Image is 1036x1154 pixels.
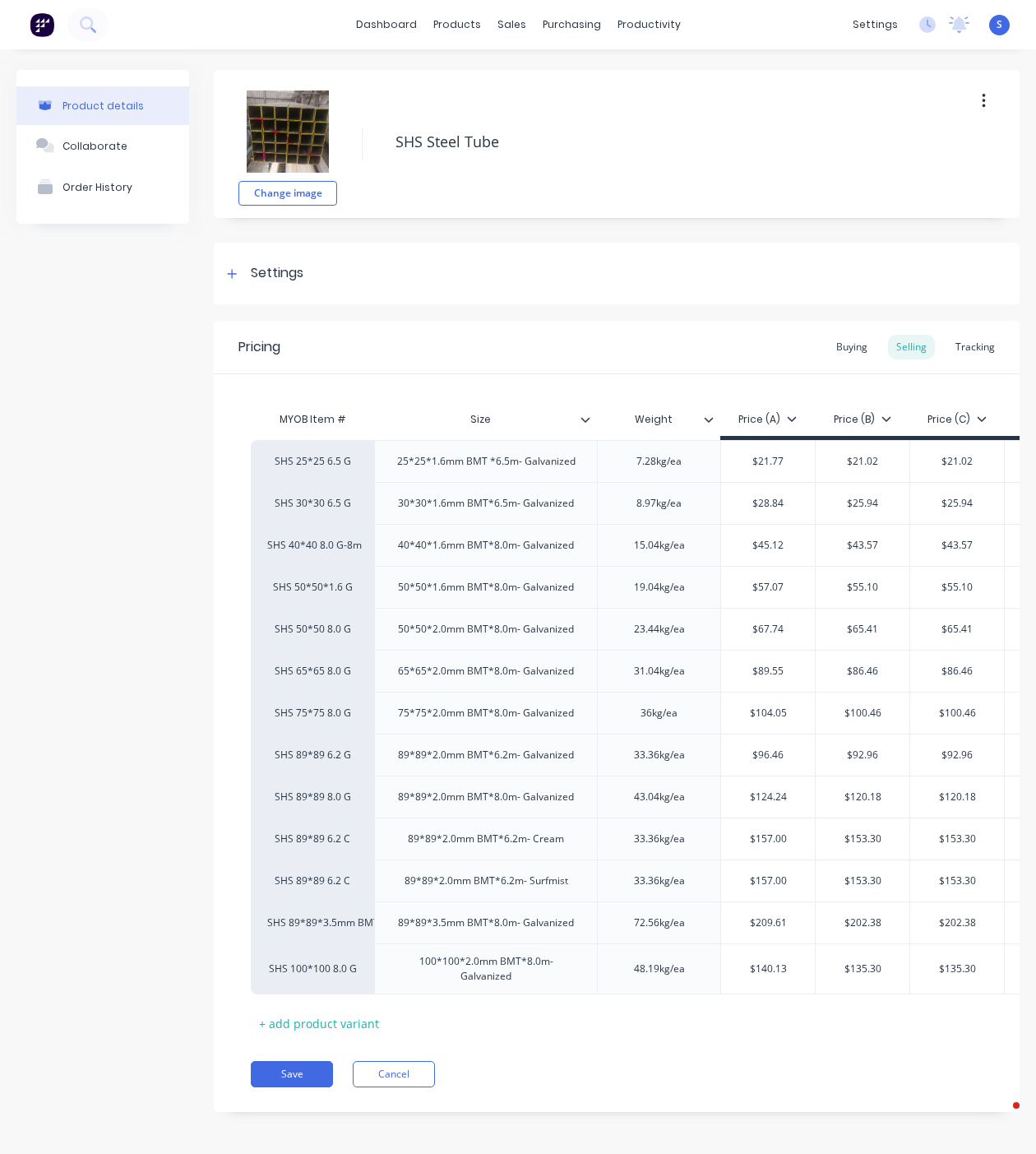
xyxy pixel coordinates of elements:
[62,100,144,112] div: Product details
[382,951,590,987] div: 100*100*2.0mm BMT*8.0m- Galvanized
[618,702,701,724] div: 36kg/ea
[251,1011,387,1036] div: + add product variant
[910,483,1004,524] div: $25.94
[385,786,587,808] div: 89*89*2.0mm BMT*8.0m- Galvanized
[888,335,935,359] div: Selling
[980,1098,1020,1138] iframe: Intercom live chat
[353,1061,435,1087] button: Cancel
[816,860,909,901] div: $153.30
[721,693,815,734] div: $104.05
[385,493,587,514] div: 30*30*1.6mm BMT*6.5m- Galvanized
[267,454,358,469] div: SHS 25*25 6.5 G
[618,577,701,598] div: 19.04kg/ea
[618,912,701,934] div: 72.56kg/ea
[534,12,609,37] div: purchasing
[721,902,815,943] div: $209.61
[489,12,534,37] div: sales
[618,958,701,980] div: 48.19kg/ea
[267,832,358,846] div: SHS 89*89 6.2 C
[267,874,358,888] div: SHS 89*89 6.2 C
[251,1061,333,1087] button: Save
[816,818,909,860] div: $153.30
[738,412,797,427] div: Price (A)
[721,525,815,566] div: $45.12
[910,525,1004,566] div: $43.57
[910,693,1004,734] div: $100.46
[267,706,358,721] div: SHS 75*75 8.0 G
[618,493,701,514] div: 8.97kg/ea
[816,483,909,524] div: $25.94
[267,915,358,930] div: SHS 89*89*3.5mm BMT 8.0 G
[721,735,815,776] div: $96.46
[348,12,425,37] a: dashboard
[267,748,358,762] div: SHS 89*89 6.2 G
[387,123,992,161] textarea: SHS Steel Tube
[816,651,909,692] div: $86.46
[816,948,909,989] div: $135.30
[385,702,587,724] div: 75*75*2.0mm BMT*8.0m- Galvanized
[618,535,701,556] div: 15.04kg/ea
[721,948,815,989] div: $140.13
[385,577,587,598] div: 50*50*1.6mm BMT*8.0m- Galvanized
[721,483,815,524] div: $28.84
[816,441,909,482] div: $21.02
[721,651,815,692] div: $89.55
[721,609,815,650] div: $67.74
[374,399,587,440] div: Size
[997,17,1002,32] span: S
[238,82,337,206] div: fileChange image
[395,828,577,850] div: 89*89*2.0mm BMT*6.2m- Cream
[816,567,909,608] div: $55.10
[251,403,374,436] div: MYOB Item #
[834,412,891,427] div: Price (B)
[267,790,358,804] div: SHS 89*89 8.0 G
[618,870,701,892] div: 33.36kg/ea
[597,403,720,436] div: Weight
[618,619,701,640] div: 23.44kg/ea
[947,335,1003,359] div: Tracking
[16,86,189,125] button: Product details
[267,580,358,595] div: SHS 50*50*1.6 G
[62,140,127,152] div: Collaborate
[844,12,906,37] div: settings
[927,412,987,427] div: Price (C)
[910,567,1004,608] div: $55.10
[910,860,1004,901] div: $153.30
[816,693,909,734] div: $100.46
[910,735,1004,776] div: $92.96
[238,181,337,206] button: Change image
[238,337,280,357] div: Pricing
[618,786,701,808] div: 43.04kg/ea
[385,912,587,934] div: 89*89*3.5mm BMT*8.0m- Galvanized
[816,902,909,943] div: $202.38
[385,619,587,640] div: 50*50*2.0mm BMT*8.0m- Galvanized
[597,399,710,440] div: Weight
[385,535,587,556] div: 40*40*1.6mm BMT*8.0m- Galvanized
[16,166,189,207] button: Order History
[910,651,1004,692] div: $86.46
[618,660,701,682] div: 31.04kg/ea
[910,818,1004,860] div: $153.30
[30,12,54,37] img: Factory
[385,660,587,682] div: 65*65*2.0mm BMT*8.0m- Galvanized
[391,870,581,892] div: 89*89*2.0mm BMT*6.2m- Surfmist
[267,538,358,553] div: SHS 40*40 8.0 G-8m
[721,567,815,608] div: $57.07
[251,263,303,284] div: Settings
[910,902,1004,943] div: $202.38
[721,818,815,860] div: $157.00
[618,451,701,472] div: 7.28kg/ea
[425,12,489,37] div: products
[910,609,1004,650] div: $65.41
[910,776,1004,818] div: $120.18
[267,962,358,976] div: SHS 100*100 8.0 G
[910,441,1004,482] div: $21.02
[910,948,1004,989] div: $135.30
[267,664,358,679] div: SHS 65*65 8.0 G
[721,441,815,482] div: $21.77
[374,403,597,436] div: Size
[267,496,358,511] div: SHS 30*30 6.5 G
[618,744,701,766] div: 33.36kg/ea
[16,125,189,166] button: Collaborate
[816,609,909,650] div: $65.41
